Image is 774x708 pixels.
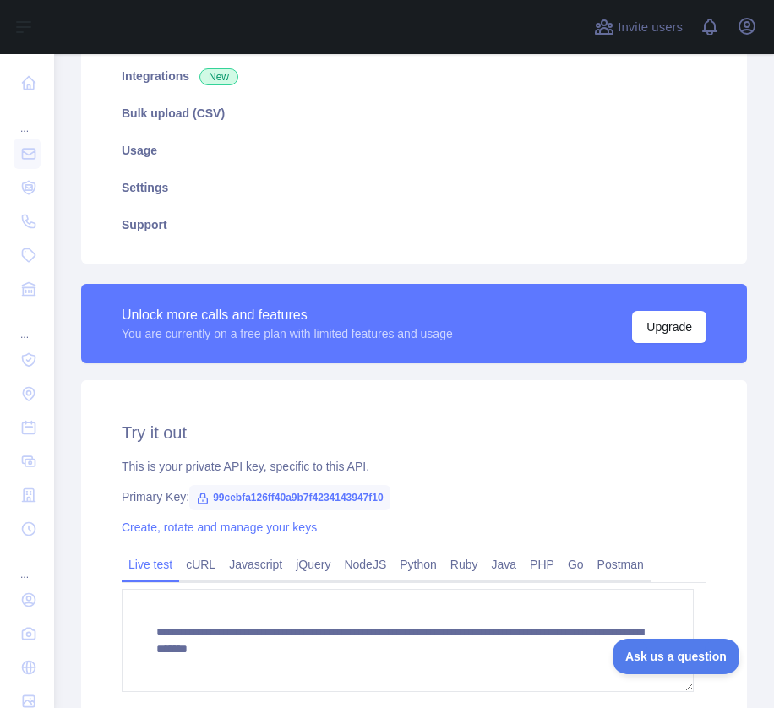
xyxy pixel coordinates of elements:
a: Settings [101,169,727,206]
a: NodeJS [337,551,393,578]
div: ... [14,547,41,581]
a: PHP [523,551,561,578]
div: This is your private API key, specific to this API. [122,458,706,475]
a: Bulk upload (CSV) [101,95,727,132]
button: Upgrade [632,311,706,343]
div: Unlock more calls and features [122,305,453,325]
a: Python [393,551,444,578]
a: Go [561,551,591,578]
div: Primary Key: [122,488,706,505]
a: Postman [591,551,651,578]
span: Invite users [618,18,683,37]
a: Java [485,551,524,578]
a: cURL [179,551,222,578]
div: ... [14,308,41,341]
a: Live test [122,551,179,578]
span: New [199,68,238,85]
a: Usage [101,132,727,169]
a: Create, rotate and manage your keys [122,520,317,534]
div: You are currently on a free plan with limited features and usage [122,325,453,342]
div: ... [14,101,41,135]
iframe: Toggle Customer Support [613,639,740,674]
a: Support [101,206,727,243]
a: Javascript [222,551,289,578]
h2: Try it out [122,421,706,444]
a: Integrations New [101,57,727,95]
button: Invite users [591,14,686,41]
a: jQuery [289,551,337,578]
a: Ruby [444,551,485,578]
span: 99cebfa126ff40a9b7f4234143947f10 [189,485,390,510]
